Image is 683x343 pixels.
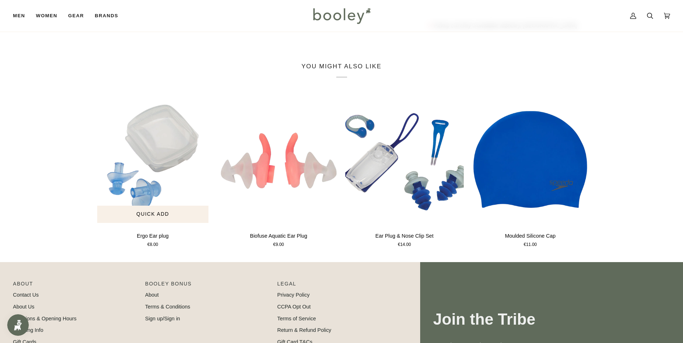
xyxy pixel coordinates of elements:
[277,316,316,321] a: Terms of Service
[13,304,34,310] a: About Us
[524,242,537,248] span: €11.00
[345,95,464,227] a: Ear Plug & Nose Clip Set
[145,316,180,321] a: Sign up/Sign in
[219,95,338,227] img: Speedo Biofuse Aquatic Ear Plug Orange / Clear - Booley Galway
[345,95,464,227] img: Aqua Sphere Ear Plug & Nose Clip Set Blue - Booley Galway
[13,316,77,321] a: Locations & Opening Hours
[36,12,57,19] span: Women
[471,95,590,227] a: Moulded Silicone Cap
[145,280,270,291] p: Booley Bonus
[13,12,25,19] span: Men
[471,95,590,227] img: Speedo Moulded Silicone Cap Blue - Booley Galway
[471,95,590,248] product-grid-item: Moulded Silicone Cap
[250,232,307,240] p: Biofuse Aquatic Ear Plug
[345,95,464,248] product-grid-item: Ear Plug & Nose Clip Set
[7,314,29,336] iframe: Button to open loyalty program pop-up
[277,280,402,291] p: Pipeline_Footer Sub
[97,206,209,223] button: Quick add
[310,5,373,26] img: Booley
[219,95,338,227] a: Biofuse Aquatic Ear Plug
[94,95,212,227] img: Speedo Ergo Earplug Blue - Booley Galway
[94,95,212,227] product-grid-item-variant: Blue
[147,242,158,248] span: €8.00
[13,280,138,291] p: Pipeline_Footer Main
[145,292,159,298] a: About
[398,242,411,248] span: €14.00
[68,12,84,19] span: Gear
[505,232,556,240] p: Moulded Silicone Cap
[277,327,331,333] a: Return & Refund Policy
[433,310,670,329] h3: Join the Tribe
[277,292,310,298] a: Privacy Policy
[95,12,118,19] span: Brands
[219,229,338,248] a: Biofuse Aquatic Ear Plug
[277,304,311,310] a: CCPA Opt Out
[219,95,338,227] product-grid-item-variant: Orange / Clear
[13,292,39,298] a: Contact Us
[94,95,212,227] a: Ergo Ear plug
[273,242,284,248] span: €9.00
[137,232,168,240] p: Ergo Ear plug
[471,95,590,227] product-grid-item-variant: Blue
[219,95,338,248] product-grid-item: Biofuse Aquatic Ear Plug
[471,229,590,248] a: Moulded Silicone Cap
[94,95,212,248] product-grid-item: Ergo Ear plug
[345,229,464,248] a: Ear Plug & Nose Clip Set
[94,229,212,248] a: Ergo Ear plug
[136,210,169,218] span: Quick add
[94,63,590,77] h2: You might also like
[345,95,464,227] product-grid-item-variant: Navy
[376,232,433,240] p: Ear Plug & Nose Clip Set
[145,304,190,310] a: Terms & Conditions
